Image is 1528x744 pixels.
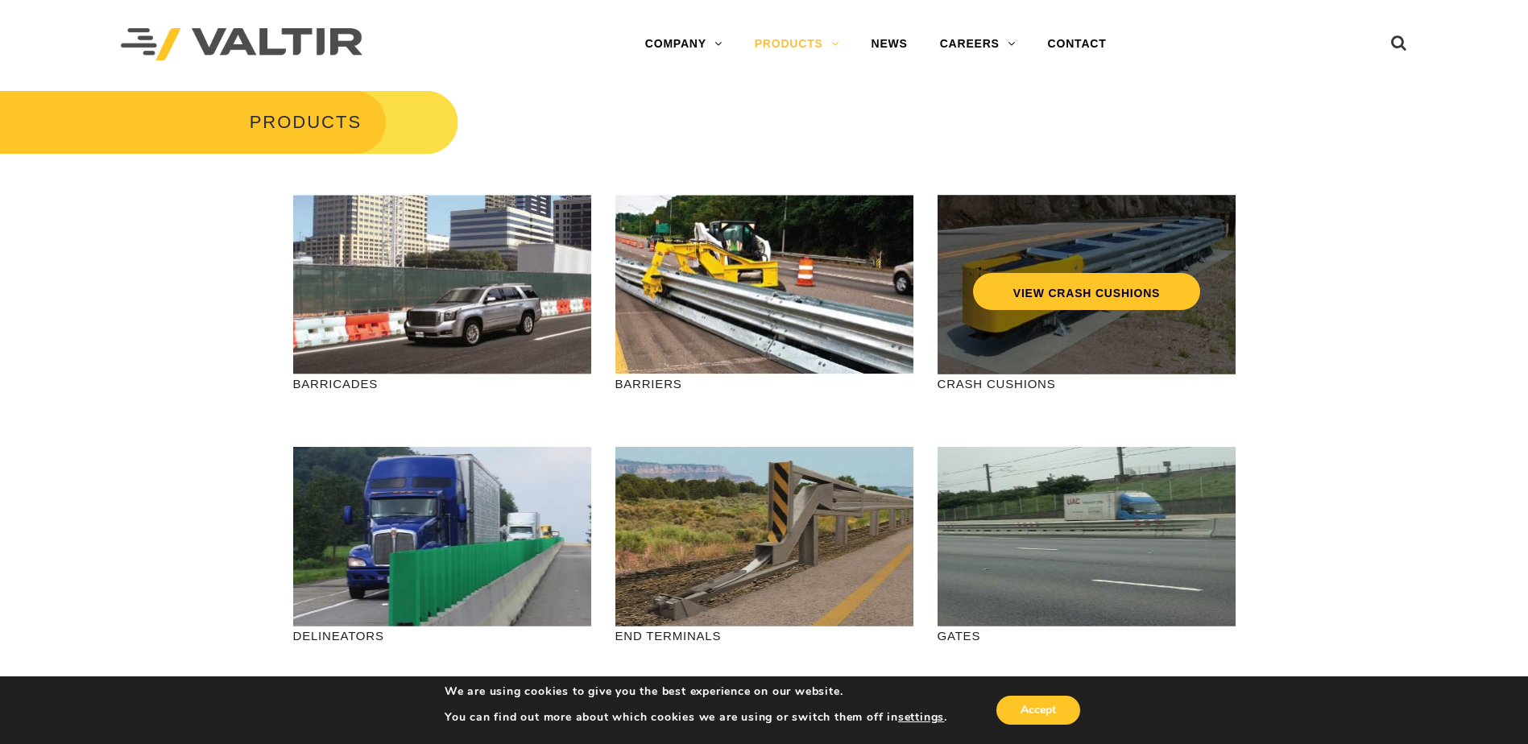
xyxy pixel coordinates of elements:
a: NEWS [855,28,924,60]
a: CONTACT [1032,28,1123,60]
p: DELINEATORS [293,626,591,645]
a: VIEW CRASH CUSHIONS [972,273,1199,310]
img: Valtir [121,28,362,61]
p: CRASH CUSHIONS [938,374,1236,393]
a: PRODUCTS [739,28,855,60]
p: We are using cookies to give you the best experience on our website. [445,684,947,699]
a: COMPANY [629,28,739,60]
p: END TERMINALS [615,626,913,645]
a: CAREERS [924,28,1032,60]
button: settings [898,710,944,725]
button: Accept [996,696,1080,725]
p: GATES [938,626,1236,645]
p: BARRICADES [293,374,591,393]
p: BARRIERS [615,374,913,393]
p: You can find out more about which cookies we are using or switch them off in . [445,710,947,725]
